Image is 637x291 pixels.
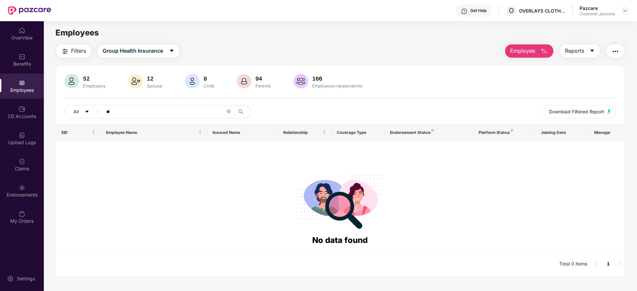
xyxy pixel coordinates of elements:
div: Endorsement Status [390,130,468,135]
div: Settings [15,275,37,282]
img: svg+xml;base64,PHN2ZyBpZD0iRW5kb3JzZW1lbnRzIiB4bWxucz0iaHR0cDovL3d3dy53My5vcmcvMjAwMC9zdmciIHdpZH... [19,184,25,191]
li: Total 0 items [559,259,587,269]
div: 12 [145,75,164,82]
div: OVERLAYS CLOTHING PRIVATE LIMITED [519,8,566,14]
li: 1 [603,259,614,269]
img: svg+xml;base64,PHN2ZyBpZD0iU2V0dGluZy0yMHgyMCIgeG1sbnM9Imh0dHA6Ly93d3cudzMub3JnLzIwMDAvc3ZnIiB3aW... [7,275,14,282]
div: 52 [82,75,107,82]
img: svg+xml;base64,PHN2ZyB4bWxucz0iaHR0cDovL3d3dy53My5vcmcvMjAwMC9zdmciIHhtbG5zOnhsaW5rPSJodHRwOi8vd3... [540,47,548,55]
img: svg+xml;base64,PHN2ZyBpZD0iSGVscC0zMngzMiIgeG1sbnM9Imh0dHA6Ly93d3cudzMub3JnLzIwMDAvc3ZnIiB3aWR0aD... [461,8,468,15]
img: svg+xml;base64,PHN2ZyB4bWxucz0iaHR0cDovL3d3dy53My5vcmcvMjAwMC9zdmciIHdpZHRoPSI4IiBoZWlnaHQ9IjgiIH... [510,129,513,132]
div: Get Help [470,8,487,13]
span: O [509,7,514,15]
img: svg+xml;base64,PHN2ZyB4bWxucz0iaHR0cDovL3d3dy53My5vcmcvMjAwMC9zdmciIHhtbG5zOnhsaW5rPSJodHRwOi8vd3... [64,74,79,88]
button: Reportscaret-down [560,44,600,58]
span: Employees [55,28,99,37]
img: svg+xml;base64,PHN2ZyB4bWxucz0iaHR0cDovL3d3dy53My5vcmcvMjAwMC9zdmciIHdpZHRoPSIyODgiIGhlaWdodD0iMj... [292,167,388,234]
button: Filters [56,44,91,58]
img: svg+xml;base64,PHN2ZyBpZD0iQmVuZWZpdHMiIHhtbG5zPSJodHRwOi8vd3d3LnczLm9yZy8yMDAwL3N2ZyIgd2lkdGg9Ij... [19,53,25,60]
button: search [234,105,251,118]
div: Pazcare [580,5,615,11]
button: Download Filtered Report [544,105,616,118]
span: All [73,108,79,115]
th: EID [56,124,101,142]
img: svg+xml;base64,PHN2ZyB4bWxucz0iaHR0cDovL3d3dy53My5vcmcvMjAwMC9zdmciIHhtbG5zOnhsaW5rPSJodHRwOi8vd3... [237,74,251,88]
img: svg+xml;base64,PHN2ZyBpZD0iQ2xhaW0iIHhtbG5zPSJodHRwOi8vd3d3LnczLm9yZy8yMDAwL3N2ZyIgd2lkdGg9IjIwIi... [19,158,25,165]
span: Employee Name [106,130,197,135]
img: svg+xml;base64,PHN2ZyB4bWxucz0iaHR0cDovL3d3dy53My5vcmcvMjAwMC9zdmciIHdpZHRoPSIyNCIgaGVpZ2h0PSIyNC... [611,47,619,55]
div: 94 [254,75,272,82]
button: Employee [505,44,553,58]
span: Filters [71,47,86,55]
img: svg+xml;base64,PHN2ZyBpZD0iVXBsb2FkX0xvZ3MiIGRhdGEtbmFtZT0iVXBsb2FkIExvZ3MiIHhtbG5zPSJodHRwOi8vd3... [19,132,25,139]
img: svg+xml;base64,PHN2ZyB4bWxucz0iaHR0cDovL3d3dy53My5vcmcvMjAwMC9zdmciIHhtbG5zOnhsaW5rPSJodHRwOi8vd3... [607,109,611,113]
img: svg+xml;base64,PHN2ZyB4bWxucz0iaHR0cDovL3d3dy53My5vcmcvMjAwMC9zdmciIHhtbG5zOnhsaW5rPSJodHRwOi8vd3... [294,74,308,88]
th: Joining Date [536,124,589,142]
span: close-circle [227,109,231,113]
button: Allcaret-down [64,105,105,118]
div: Employees [82,83,107,88]
span: right [617,262,621,266]
img: svg+xml;base64,PHN2ZyB4bWxucz0iaHR0cDovL3d3dy53My5vcmcvMjAwMC9zdmciIHdpZHRoPSIyNCIgaGVpZ2h0PSIyNC... [61,47,69,55]
div: Platform Status [479,130,530,135]
img: svg+xml;base64,PHN2ZyB4bWxucz0iaHR0cDovL3d3dy53My5vcmcvMjAwMC9zdmciIHdpZHRoPSI4IiBoZWlnaHQ9IjgiIH... [431,129,434,132]
span: caret-down [85,109,89,115]
button: right [614,259,624,269]
span: Reports [565,47,584,55]
th: Relationship [278,124,331,142]
th: Employee Name [101,124,207,142]
div: Employees+dependents [311,83,364,88]
span: Relationship [283,130,321,135]
th: Coverage Type [331,124,385,142]
div: Customer_success [580,11,615,17]
div: Spouse [145,83,164,88]
span: close-circle [227,109,231,115]
span: Download Filtered Report [549,108,604,115]
li: Next Page [614,259,624,269]
img: svg+xml;base64,PHN2ZyB4bWxucz0iaHR0cDovL3d3dy53My5vcmcvMjAwMC9zdmciIHhtbG5zOnhsaW5rPSJodHRwOi8vd3... [128,74,143,88]
span: Employee [510,47,535,55]
img: svg+xml;base64,PHN2ZyBpZD0iRHJvcGRvd24tMzJ4MzIiIHhtbG5zPSJodHRwOi8vd3d3LnczLm9yZy8yMDAwL3N2ZyIgd2... [622,8,628,13]
th: Manage [589,124,624,142]
div: 166 [311,75,364,82]
span: caret-down [169,48,174,54]
th: Insured Name [207,124,278,142]
button: left [590,259,600,269]
div: 8 [202,75,216,82]
a: 1 [603,259,614,269]
div: Child [202,83,216,88]
img: svg+xml;base64,PHN2ZyBpZD0iQ0RfQWNjb3VudHMiIGRhdGEtbmFtZT0iQ0QgQWNjb3VudHMiIHhtbG5zPSJodHRwOi8vd3... [19,106,25,112]
span: No data found [312,235,368,245]
button: Group Health Insurancecaret-down [98,44,179,58]
div: Parents [254,83,272,88]
img: svg+xml;base64,PHN2ZyBpZD0iTXlfT3JkZXJzIiBkYXRhLW5hbWU9Ik15IE9yZGVycyIgeG1sbnM9Imh0dHA6Ly93d3cudz... [19,210,25,217]
span: caret-down [590,48,595,54]
span: left [593,262,597,266]
img: svg+xml;base64,PHN2ZyB4bWxucz0iaHR0cDovL3d3dy53My5vcmcvMjAwMC9zdmciIHhtbG5zOnhsaW5rPSJodHRwOi8vd3... [185,74,200,88]
span: EID [61,130,90,135]
li: Previous Page [590,259,600,269]
img: svg+xml;base64,PHN2ZyBpZD0iRW1wbG95ZWVzIiB4bWxucz0iaHR0cDovL3d3dy53My5vcmcvMjAwMC9zdmciIHdpZHRoPS... [19,80,25,86]
img: svg+xml;base64,PHN2ZyBpZD0iSG9tZSIgeG1sbnM9Imh0dHA6Ly93d3cudzMub3JnLzIwMDAvc3ZnIiB3aWR0aD0iMjAiIG... [19,27,25,34]
span: search [234,109,247,114]
span: Group Health Insurance [103,47,163,55]
img: New Pazcare Logo [8,6,51,15]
